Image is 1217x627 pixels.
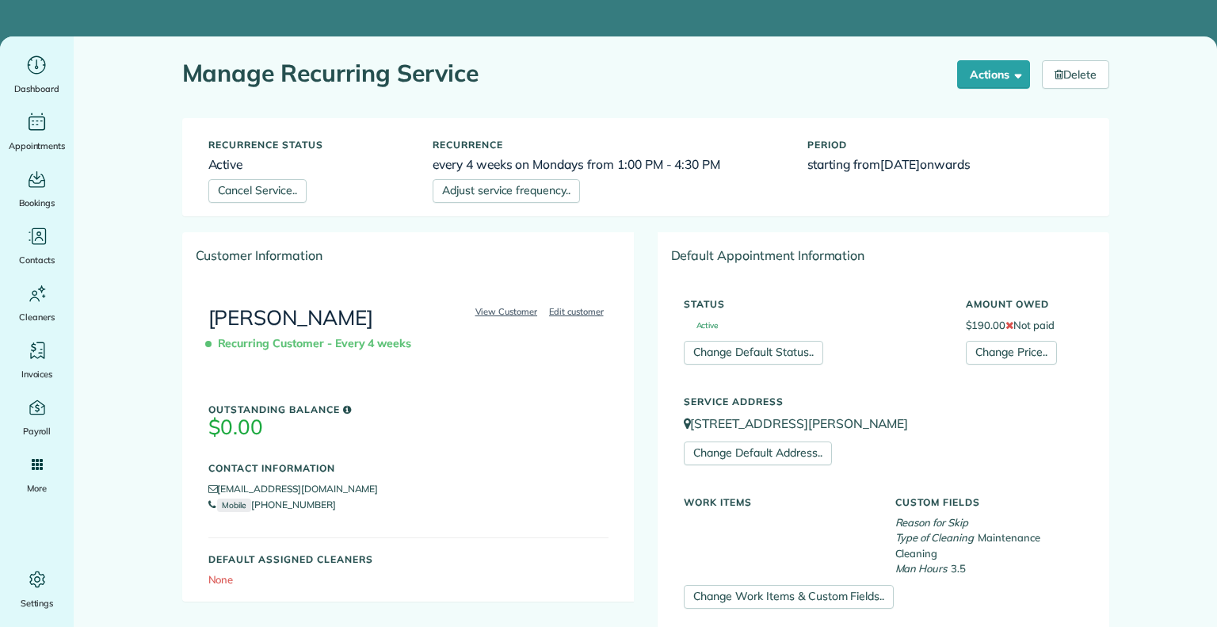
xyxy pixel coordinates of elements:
[182,60,946,86] h1: Manage Recurring Service
[1042,60,1109,89] a: Delete
[21,366,53,382] span: Invoices
[6,281,67,325] a: Cleaners
[19,252,55,268] span: Contacts
[684,585,895,609] a: Change Work Items & Custom Fields..
[684,322,719,330] span: Active
[895,516,968,529] em: Reason for Skip
[895,562,948,575] em: Man Hours
[433,158,784,171] h6: every 4 weeks on Mondays from 1:00 PM - 4:30 PM
[684,396,1083,407] h5: Service Address
[895,531,1040,560] span: Maintenance Cleaning
[895,497,1083,507] h5: Custom Fields
[6,567,67,611] a: Settings
[208,481,608,497] li: [EMAIL_ADDRESS][DOMAIN_NAME]
[208,554,608,564] h5: Default Assigned Cleaners
[208,499,336,510] a: Mobile[PHONE_NUMBER]
[684,299,942,309] h5: Status
[183,233,634,277] div: Customer Information
[208,463,608,473] h5: Contact Information
[217,499,251,512] small: Mobile
[27,480,47,496] span: More
[23,423,52,439] span: Payroll
[684,442,832,465] a: Change Default Address..
[6,224,67,268] a: Contacts
[880,156,920,172] span: [DATE]
[544,304,608,319] a: Edit customer
[807,158,1083,171] h6: starting from onwards
[658,233,1108,277] div: Default Appointment Information
[807,140,1083,150] h5: Period
[684,415,1083,433] p: [STREET_ADDRESS][PERSON_NAME]
[14,81,59,97] span: Dashboard
[6,395,67,439] a: Payroll
[684,497,872,507] h5: Work Items
[684,341,823,365] a: Change Default Status..
[433,140,784,150] h5: Recurrence
[966,299,1083,309] h5: Amount Owed
[471,304,543,319] a: View Customer
[6,338,67,382] a: Invoices
[208,404,608,415] h5: Outstanding Balance
[19,195,55,211] span: Bookings
[208,330,418,357] span: Recurring Customer - Every 4 weeks
[208,158,410,171] h6: Active
[208,179,307,203] a: Cancel Service..
[951,562,966,575] span: 3.5
[208,304,374,331] a: [PERSON_NAME]
[6,166,67,211] a: Bookings
[208,416,608,439] h3: $0.00
[966,341,1057,365] a: Change Price..
[19,309,55,325] span: Cleaners
[433,179,580,203] a: Adjust service frequency..
[6,109,67,154] a: Appointments
[6,52,67,97] a: Dashboard
[954,291,1095,365] div: $190.00 Not paid
[895,531,974,544] em: Type of Cleaning
[208,573,234,586] span: None
[208,140,410,150] h5: Recurrence status
[21,595,54,611] span: Settings
[957,60,1030,89] button: Actions
[9,138,66,154] span: Appointments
